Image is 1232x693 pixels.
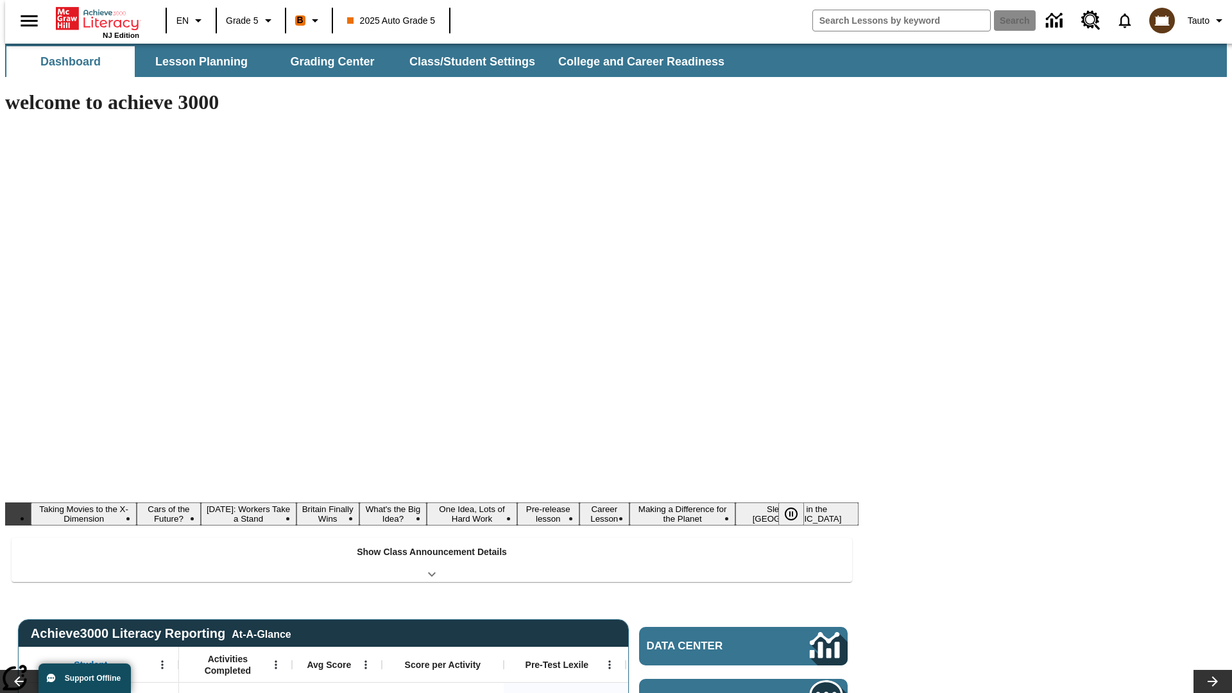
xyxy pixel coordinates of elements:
button: College and Career Readiness [548,46,735,77]
button: Slide 7 Pre-release lesson [517,502,579,526]
button: Slide 3 Labor Day: Workers Take a Stand [201,502,296,526]
button: Slide 6 One Idea, Lots of Hard Work [427,502,517,526]
div: Show Class Announcement Details [12,538,852,582]
button: Support Offline [38,663,131,693]
img: avatar image [1149,8,1175,33]
button: Slide 5 What's the Big Idea? [359,502,427,526]
span: Support Offline [65,674,121,683]
button: Slide 10 Sleepless in the Animal Kingdom [735,502,859,526]
button: Language: EN, Select a language [171,9,212,32]
div: SubNavbar [5,44,1227,77]
button: Open side menu [10,2,48,40]
button: Open Menu [600,655,619,674]
button: Lesson carousel, Next [1193,670,1232,693]
span: 2025 Auto Grade 5 [347,14,436,28]
button: Open Menu [153,655,172,674]
button: Slide 9 Making a Difference for the Planet [629,502,735,526]
span: Activities Completed [185,653,270,676]
button: Slide 2 Cars of the Future? [137,502,200,526]
button: Dashboard [6,46,135,77]
span: Data Center [647,640,767,653]
a: Home [56,6,139,31]
button: Profile/Settings [1183,9,1232,32]
button: Slide 4 Britain Finally Wins [296,502,359,526]
a: Data Center [1038,3,1074,38]
div: SubNavbar [5,46,736,77]
p: Show Class Announcement Details [357,545,507,559]
button: Select a new avatar [1142,4,1183,37]
span: Score per Activity [405,659,481,671]
button: Class/Student Settings [399,46,545,77]
button: Open Menu [356,655,375,674]
span: NJ Edition [103,31,139,39]
button: Grade: Grade 5, Select a grade [221,9,281,32]
button: Pause [778,502,804,526]
span: Tauto [1188,14,1210,28]
input: search field [813,10,990,31]
h1: welcome to achieve 3000 [5,90,859,114]
span: Student [74,659,107,671]
a: Data Center [639,627,848,665]
a: Resource Center, Will open in new tab [1074,3,1108,38]
div: Pause [778,502,817,526]
div: At-A-Glance [232,626,291,640]
a: Notifications [1108,4,1142,37]
button: Open Menu [266,655,286,674]
span: EN [176,14,189,28]
button: Boost Class color is orange. Change class color [290,9,328,32]
button: Slide 1 Taking Movies to the X-Dimension [31,502,137,526]
button: Grading Center [268,46,397,77]
div: Home [56,4,139,39]
span: B [297,12,304,28]
button: Lesson Planning [137,46,266,77]
span: Grade 5 [226,14,259,28]
span: Achieve3000 Literacy Reporting [31,626,291,641]
span: Avg Score [307,659,351,671]
span: Pre-Test Lexile [526,659,589,671]
button: Slide 8 Career Lesson [579,502,630,526]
